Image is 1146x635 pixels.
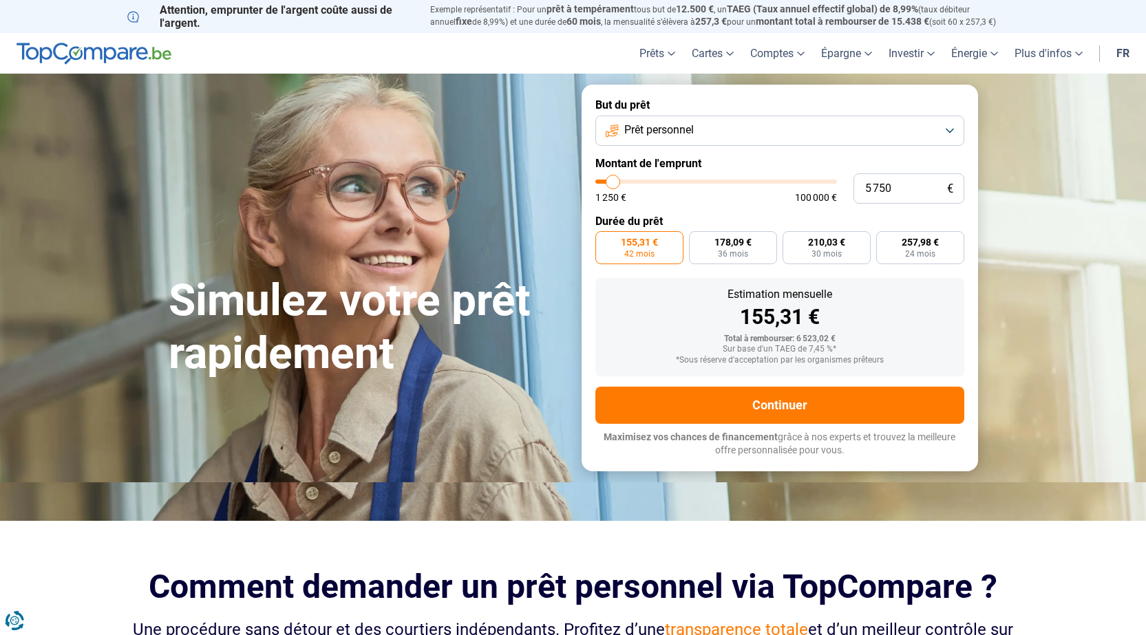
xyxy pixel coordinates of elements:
div: Estimation mensuelle [606,289,953,300]
a: fr [1108,33,1138,74]
span: 12.500 € [676,3,714,14]
span: 42 mois [624,250,655,258]
a: Épargne [813,33,880,74]
span: 178,09 € [714,237,752,247]
p: grâce à nos experts et trouvez la meilleure offre personnalisée pour vous. [595,431,964,458]
span: 24 mois [905,250,935,258]
span: Prêt personnel [624,122,694,138]
a: Prêts [631,33,683,74]
span: 30 mois [811,250,842,258]
label: Durée du prêt [595,215,964,228]
a: Comptes [742,33,813,74]
span: 210,03 € [808,237,845,247]
img: TopCompare [17,43,171,65]
span: € [947,183,953,195]
a: Cartes [683,33,742,74]
span: montant total à rembourser de 15.438 € [756,16,929,27]
label: Montant de l'emprunt [595,157,964,170]
span: prêt à tempérament [547,3,634,14]
span: 1 250 € [595,193,626,202]
span: fixe [456,16,472,27]
span: Maximisez vos chances de financement [604,431,778,442]
a: Plus d'infos [1006,33,1091,74]
span: 257,98 € [902,237,939,247]
a: Énergie [943,33,1006,74]
span: 60 mois [566,16,601,27]
p: Exemple représentatif : Pour un tous but de , un (taux débiteur annuel de 8,99%) et une durée de ... [430,3,1019,28]
div: 155,31 € [606,307,953,327]
span: TAEG (Taux annuel effectif global) de 8,99% [727,3,918,14]
span: 155,31 € [621,237,658,247]
h2: Comment demander un prêt personnel via TopCompare ? [127,568,1019,605]
span: 100 000 € [795,193,837,202]
div: *Sous réserve d'acceptation par les organismes prêteurs [606,356,953,365]
a: Investir [880,33,943,74]
p: Attention, emprunter de l'argent coûte aussi de l'argent. [127,3,414,30]
h1: Simulez votre prêt rapidement [169,275,565,380]
span: 36 mois [718,250,748,258]
span: 257,3 € [695,16,727,27]
label: But du prêt [595,98,964,111]
button: Continuer [595,387,964,424]
button: Prêt personnel [595,116,964,146]
div: Sur base d'un TAEG de 7,45 %* [606,345,953,354]
div: Total à rembourser: 6 523,02 € [606,334,953,344]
